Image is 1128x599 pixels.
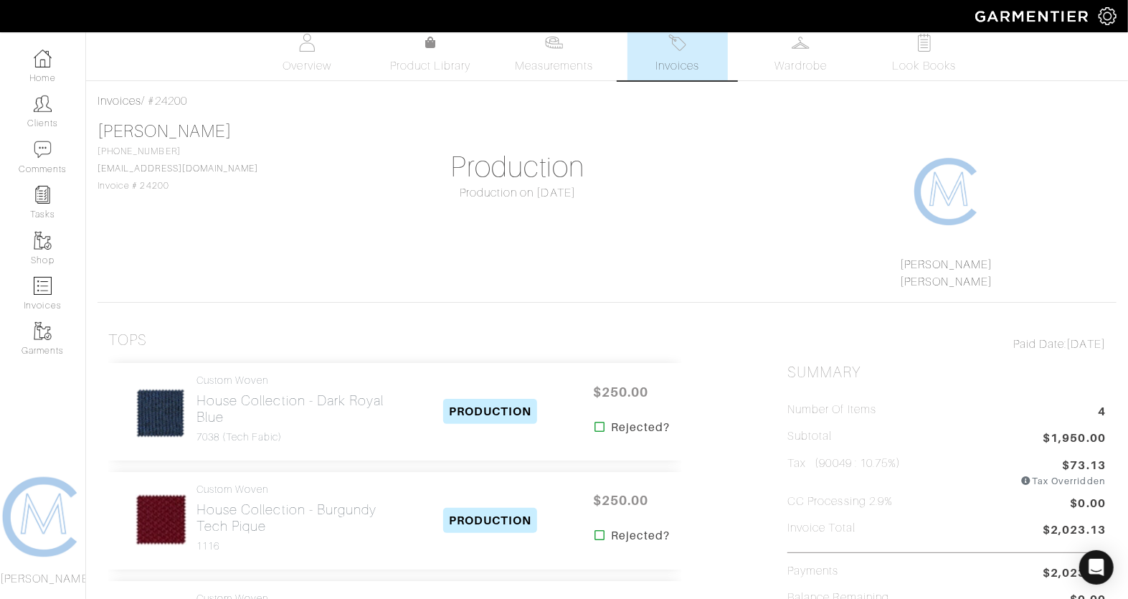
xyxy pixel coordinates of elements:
img: 1608267731955.png.png [912,156,984,227]
h3: Tops [108,331,147,349]
h5: Number of Items [787,403,876,417]
img: garments-icon-b7da505a4dc4fd61783c78ac3ca0ef83fa9d6f193b1c9dc38574b1d14d53ca28.png [34,322,52,340]
img: todo-9ac3debb85659649dc8f770b8b6100bb5dab4b48dedcbae339e5042a72dfd3cc.svg [915,34,933,52]
h5: Payments [787,565,838,578]
h5: Invoice Total [787,522,856,535]
a: [PERSON_NAME] [98,122,232,141]
img: garments-icon-b7da505a4dc4fd61783c78ac3ca0ef83fa9d6f193b1c9dc38574b1d14d53ca28.png [34,232,52,250]
div: Open Intercom Messenger [1079,550,1114,585]
a: Overview [257,28,357,80]
a: [PERSON_NAME] [900,275,993,288]
span: $0.00 [1071,495,1106,514]
h5: Tax (90049 : 10.75%) [787,457,901,482]
img: comment-icon-a0a6a9ef722e966f86d9cbdc48e553b5cf19dbc54f86b18d962a5391bc8f6eb6.png [34,141,52,159]
span: Product Library [390,57,471,75]
img: clients-icon-6bae9207a08558b7cb47a8932f037763ab4055f8c8b6bfacd5dc20c3e0201464.png [34,95,52,113]
img: dashboard-icon-dbcd8f5a0b271acd01030246c82b418ddd0df26cd7fceb0bd07c9910d44c42f6.png [34,49,52,67]
a: Custom Woven House Collection - Dark Royal Blue 7038 (Tech Fabic) [196,374,409,443]
h4: 1116 [196,540,409,552]
span: [PHONE_NUMBER] Invoice # 24200 [98,146,258,191]
span: PRODUCTION [443,508,538,533]
h5: Subtotal [787,430,832,443]
span: $1,950.00 [1043,430,1106,449]
h2: House Collection - Burgundy Tech Pique [196,501,409,534]
h1: Production [359,150,677,184]
img: orders-icon-0abe47150d42831381b5fb84f609e132dff9fe21cb692f30cb5eec754e2cba89.png [34,277,52,295]
a: Look Books [874,28,975,80]
span: PRODUCTION [443,399,538,424]
span: $2,023.13 [1043,565,1106,582]
h2: House Collection - Dark Royal Blue [196,392,409,425]
span: Look Books [893,57,957,75]
h4: Custom Woven [196,374,409,387]
h2: Summary [787,364,1106,382]
a: [PERSON_NAME] [900,258,993,271]
span: $250.00 [577,377,663,407]
span: Invoices [655,57,699,75]
h4: 7038 (Tech Fabic) [196,431,409,443]
strong: Rejected? [611,527,669,544]
a: Invoices [98,95,141,108]
span: Overview [283,57,331,75]
img: garmentier-logo-header-white-b43fb05a5012e4ada735d5af1a66efaba907eab6374d6393d1fbf88cb4ef424d.png [968,4,1099,29]
a: Invoices [627,28,728,80]
div: Production on [DATE] [359,184,677,202]
h5: CC Processing 2.9% [787,495,893,509]
img: sByVAdkDGLYMgmE1fz1C8Xnz [128,382,194,442]
span: Measurements [515,57,593,75]
img: reminder-icon-8004d30b9f0a5d33ae49ab947aed9ed385cf756f9e5892f1edd6e32f2345188e.png [34,186,52,204]
img: basicinfo-40fd8af6dae0f16599ec9e87c0ef1c0a1fdea2edbe929e3d69a839185d80c458.svg [298,34,316,52]
h4: Custom Woven [196,484,409,496]
a: Measurements [503,28,605,80]
a: [EMAIL_ADDRESS][DOMAIN_NAME] [98,164,258,174]
div: / #24200 [98,93,1117,110]
span: $250.00 [577,485,663,516]
span: $73.13 [1063,457,1106,474]
a: Wardrobe [751,28,851,80]
img: measurements-466bbee1fd09ba9460f595b01e5d73f9e2bff037440d3c8f018324cb6cdf7a4a.svg [545,34,563,52]
img: orders-27d20c2124de7fd6de4e0e44c1d41de31381a507db9b33961299e4e07d508b8c.svg [668,34,686,52]
span: $2,023.13 [1043,522,1106,541]
div: Tax Overridden [1020,474,1106,488]
img: nie8rWc7bgcvBFFpb5LpNFJe [130,491,192,551]
span: Wardrobe [775,57,827,75]
a: Product Library [380,34,480,75]
span: 4 [1098,403,1106,423]
img: gear-icon-white-bd11855cb880d31180b6d7d6211b90ccbf57a29d726f0c71d8c61bd08dd39cc2.png [1099,7,1117,25]
div: [DATE] [787,336,1106,353]
img: wardrobe-487a4870c1b7c33e795ec22d11cfc2ed9d08956e64fb3008fe2437562e282088.svg [792,34,810,52]
strong: Rejected? [611,419,669,436]
a: Custom Woven House Collection - Burgundy Tech Pique 1116 [196,484,409,552]
span: Paid Date: [1013,338,1067,351]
